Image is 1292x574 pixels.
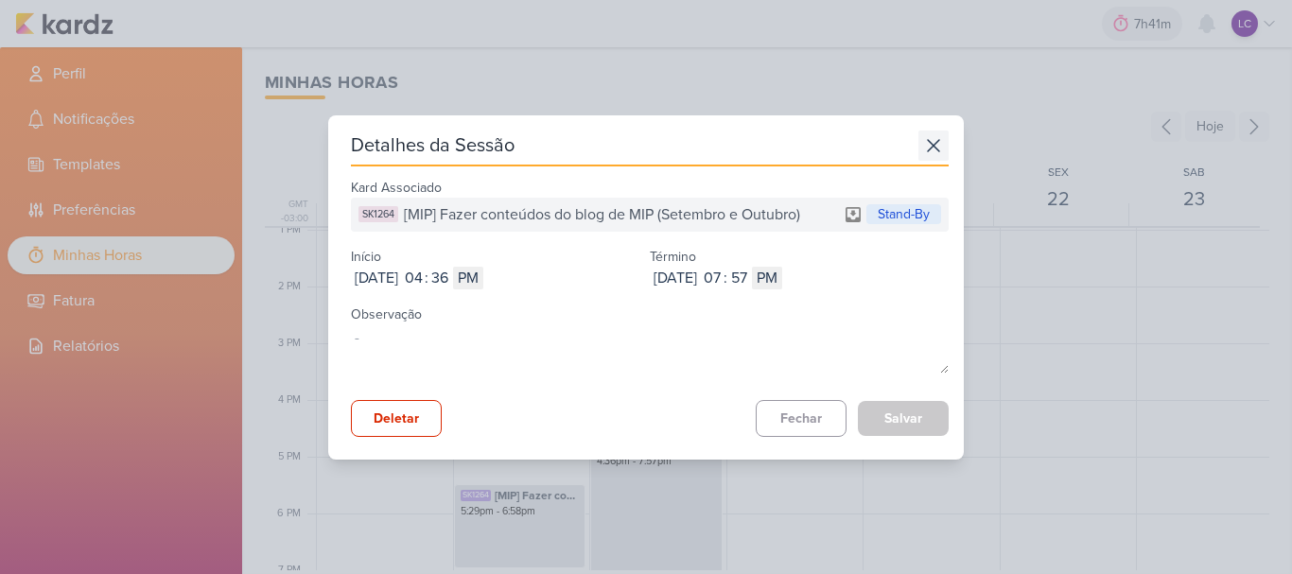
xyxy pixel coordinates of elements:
label: Observação [351,306,422,322]
label: Término [650,249,696,265]
div: Stand-By [866,204,941,224]
button: Deletar [351,400,442,437]
div: Detalhes da Sessão [351,132,515,159]
button: Fechar [756,400,847,437]
label: Kard Associado [351,180,442,196]
div: : [724,267,727,289]
div: SK1264 [358,206,398,222]
div: : [425,267,428,289]
label: Início [351,249,381,265]
span: [MIP] Fazer conteúdos do blog de MIP (Setembro e Outubro) [404,203,800,226]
